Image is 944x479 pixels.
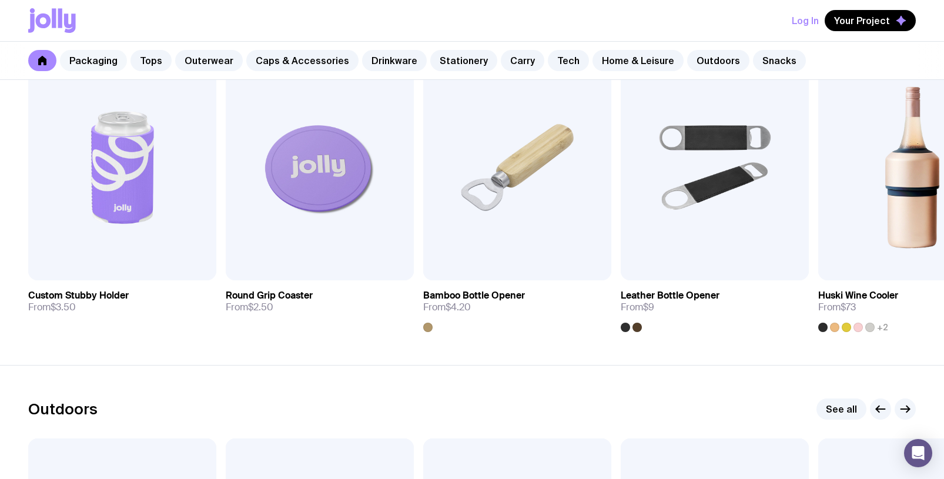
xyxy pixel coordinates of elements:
a: Tops [130,50,172,71]
a: Stationery [430,50,497,71]
a: See all [816,398,866,420]
h3: Round Grip Coaster [226,290,313,302]
span: From [423,302,471,313]
div: Open Intercom Messenger [904,439,932,467]
a: Packaging [60,50,127,71]
span: From [226,302,273,313]
span: $4.20 [446,301,471,313]
a: Leather Bottle OpenerFrom$9 [621,280,809,332]
button: Log In [792,10,819,31]
a: Snacks [753,50,806,71]
a: Drinkware [362,50,427,71]
h3: Leather Bottle Opener [621,290,719,302]
a: Carry [501,50,544,71]
a: Home & Leisure [592,50,684,71]
a: Outdoors [687,50,749,71]
a: Outerwear [175,50,243,71]
span: From [818,302,856,313]
span: +2 [877,323,888,332]
h3: Huski Wine Cooler [818,290,898,302]
a: Tech [548,50,589,71]
h2: Outdoors [28,400,98,418]
span: Your Project [834,15,890,26]
a: Bamboo Bottle OpenerFrom$4.20 [423,280,611,332]
span: $3.50 [51,301,76,313]
span: From [621,302,654,313]
span: $2.50 [248,301,273,313]
span: $9 [643,301,654,313]
a: Round Grip CoasterFrom$2.50 [226,280,414,323]
h3: Bamboo Bottle Opener [423,290,525,302]
a: Custom Stubby HolderFrom$3.50 [28,280,216,323]
span: From [28,302,76,313]
a: Caps & Accessories [246,50,359,71]
h3: Custom Stubby Holder [28,290,129,302]
span: $73 [841,301,856,313]
button: Your Project [825,10,916,31]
